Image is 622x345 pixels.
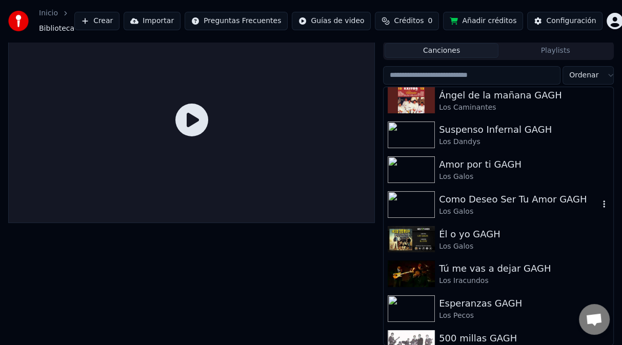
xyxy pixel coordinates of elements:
[439,261,609,276] div: Tú me vas a dejar GAGH
[439,137,609,147] div: Los Dandys
[439,311,609,321] div: Los Pecos
[439,103,609,113] div: Los Caminantes
[39,8,74,34] nav: breadcrumb
[439,207,599,217] div: Los Galos
[428,16,432,26] span: 0
[439,123,609,137] div: Suspenso Infernal GAGH
[439,276,609,286] div: Los Iracundos
[39,24,74,34] span: Biblioteca
[439,241,609,252] div: Los Galos
[569,70,598,80] span: Ordenar
[527,12,603,30] button: Configuración
[124,12,180,30] button: Importar
[394,16,424,26] span: Créditos
[439,192,599,207] div: Como Deseo Ser Tu Amor GAGH
[439,296,609,311] div: Esperanzas GAGH
[439,172,609,182] div: Los Galos
[8,11,29,31] img: youka
[498,43,612,58] button: Playlists
[375,12,439,30] button: Créditos0
[39,8,58,18] a: Inicio
[443,12,523,30] button: Añadir créditos
[546,16,596,26] div: Configuración
[439,88,609,103] div: Ángel de la mañana GAGH
[292,12,371,30] button: Guías de video
[579,304,610,335] a: Chat abierto
[185,12,288,30] button: Preguntas Frecuentes
[385,43,498,58] button: Canciones
[439,227,609,241] div: Él o yo GAGH
[439,157,609,172] div: Amor por ti GAGH
[74,12,119,30] button: Crear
